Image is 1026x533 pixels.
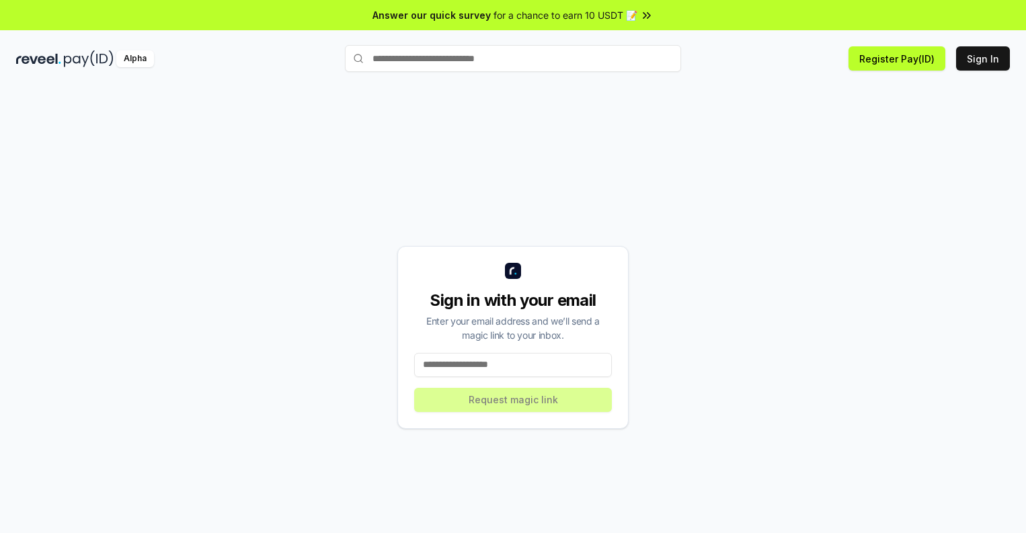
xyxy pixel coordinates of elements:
div: Enter your email address and we’ll send a magic link to your inbox. [414,314,612,342]
img: pay_id [64,50,114,67]
span: for a chance to earn 10 USDT 📝 [494,8,637,22]
div: Sign in with your email [414,290,612,311]
span: Answer our quick survey [372,8,491,22]
button: Register Pay(ID) [849,46,945,71]
button: Sign In [956,46,1010,71]
div: Alpha [116,50,154,67]
img: reveel_dark [16,50,61,67]
img: logo_small [505,263,521,279]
